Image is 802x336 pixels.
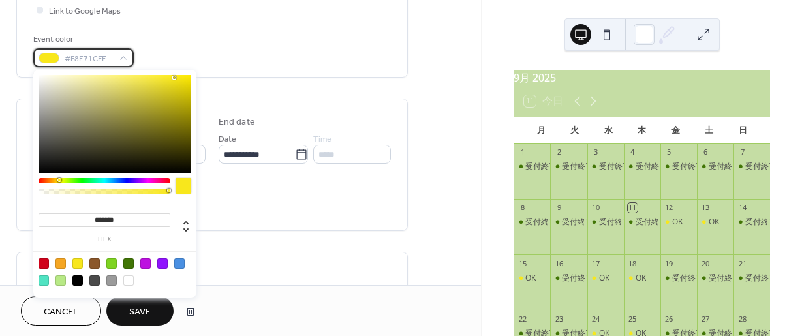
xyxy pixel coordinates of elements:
[628,147,638,157] div: 4
[701,314,711,324] div: 27
[517,258,527,268] div: 15
[554,147,564,157] div: 2
[733,217,770,228] div: 受付終了
[514,217,550,228] div: 受付終了
[49,5,121,18] span: Link to Google Maps
[692,117,726,144] div: 土
[599,217,630,228] div: 受付終了
[591,314,601,324] div: 24
[55,275,66,286] div: #B8E986
[554,314,564,324] div: 23
[737,203,747,213] div: 14
[129,305,151,319] span: Save
[624,161,660,172] div: 受付終了
[672,273,703,284] div: 受付終了
[514,273,550,284] div: OK
[587,161,624,172] div: 受付終了
[39,236,170,243] label: hex
[701,147,711,157] div: 6
[44,305,78,319] span: Cancel
[55,258,66,269] div: #F5A623
[625,117,659,144] div: 木
[514,70,770,85] div: 9月 2025
[21,296,101,326] button: Cancel
[562,273,593,284] div: 受付終了
[664,258,674,268] div: 19
[554,258,564,268] div: 16
[39,275,49,286] div: #50E3C2
[525,161,557,172] div: 受付終了
[554,203,564,213] div: 9
[599,161,630,172] div: 受付終了
[733,273,770,284] div: 受付終了
[591,203,601,213] div: 10
[664,314,674,324] div: 26
[517,314,527,324] div: 22
[726,117,760,144] div: 日
[660,273,697,284] div: 受付終了
[709,273,740,284] div: 受付終了
[517,147,527,157] div: 1
[628,203,638,213] div: 11
[591,117,625,144] div: 水
[157,258,168,269] div: #9013FE
[219,115,255,129] div: End date
[72,258,83,269] div: #F8E71C
[599,273,609,284] div: OK
[636,273,646,284] div: OK
[660,217,697,228] div: OK
[636,161,667,172] div: 受付終了
[313,132,332,146] span: Time
[709,217,719,228] div: OK
[697,273,733,284] div: 受付終了
[745,273,777,284] div: 受付終了
[697,217,733,228] div: OK
[524,117,558,144] div: 月
[33,33,131,46] div: Event color
[140,258,151,269] div: #BD10E0
[587,217,624,228] div: 受付終了
[72,275,83,286] div: #000000
[550,217,587,228] div: 受付終了
[664,203,674,213] div: 12
[701,258,711,268] div: 20
[39,258,49,269] div: #D0021B
[636,217,667,228] div: 受付終了
[737,147,747,157] div: 7
[558,117,592,144] div: 火
[672,161,703,172] div: 受付終了
[550,273,587,284] div: 受付終了
[660,161,697,172] div: 受付終了
[89,275,100,286] div: #4A4A4A
[737,314,747,324] div: 28
[65,52,113,66] span: #F8E71CFF
[174,258,185,269] div: #4A90E2
[525,217,557,228] div: 受付終了
[89,258,100,269] div: #8B572A
[672,217,683,228] div: OK
[591,147,601,157] div: 3
[525,273,536,284] div: OK
[697,161,733,172] div: 受付終了
[106,258,117,269] div: #7ED321
[733,161,770,172] div: 受付終了
[219,132,236,146] span: Date
[106,296,174,326] button: Save
[745,161,777,172] div: 受付終了
[709,161,740,172] div: 受付終了
[624,217,660,228] div: 受付終了
[624,273,660,284] div: OK
[550,161,587,172] div: 受付終了
[562,161,593,172] div: 受付終了
[106,275,117,286] div: #9B9B9B
[514,161,550,172] div: 受付終了
[737,258,747,268] div: 21
[701,203,711,213] div: 13
[628,258,638,268] div: 18
[591,258,601,268] div: 17
[658,117,692,144] div: 金
[628,314,638,324] div: 25
[562,217,593,228] div: 受付終了
[664,147,674,157] div: 5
